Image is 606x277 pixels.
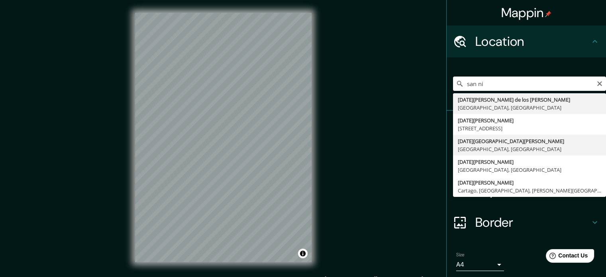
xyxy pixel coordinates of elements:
[456,258,504,271] div: A4
[135,13,312,262] canvas: Map
[458,124,601,132] div: [STREET_ADDRESS]
[458,166,601,174] div: [GEOGRAPHIC_DATA], [GEOGRAPHIC_DATA]
[458,96,601,104] div: [DATE][PERSON_NAME] de los [PERSON_NAME]
[458,137,601,145] div: [DATE][GEOGRAPHIC_DATA][PERSON_NAME]
[535,246,597,268] iframe: Help widget launcher
[475,33,590,49] h4: Location
[458,187,601,194] div: Cartago, [GEOGRAPHIC_DATA], [PERSON_NAME][GEOGRAPHIC_DATA]
[475,183,590,198] h4: Layout
[453,77,606,91] input: Pick your city or area
[475,214,590,230] h4: Border
[447,26,606,57] div: Location
[458,145,601,153] div: [GEOGRAPHIC_DATA], [GEOGRAPHIC_DATA]
[458,179,601,187] div: [DATE][PERSON_NAME]
[447,111,606,143] div: Pins
[458,158,601,166] div: [DATE][PERSON_NAME]
[298,249,308,258] button: Toggle attribution
[545,11,551,17] img: pin-icon.png
[456,251,465,258] label: Size
[447,206,606,238] div: Border
[501,5,552,21] h4: Mappin
[596,79,603,87] button: Clear
[458,104,601,112] div: [GEOGRAPHIC_DATA], [GEOGRAPHIC_DATA]
[447,175,606,206] div: Layout
[447,143,606,175] div: Style
[458,116,601,124] div: [DATE][PERSON_NAME]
